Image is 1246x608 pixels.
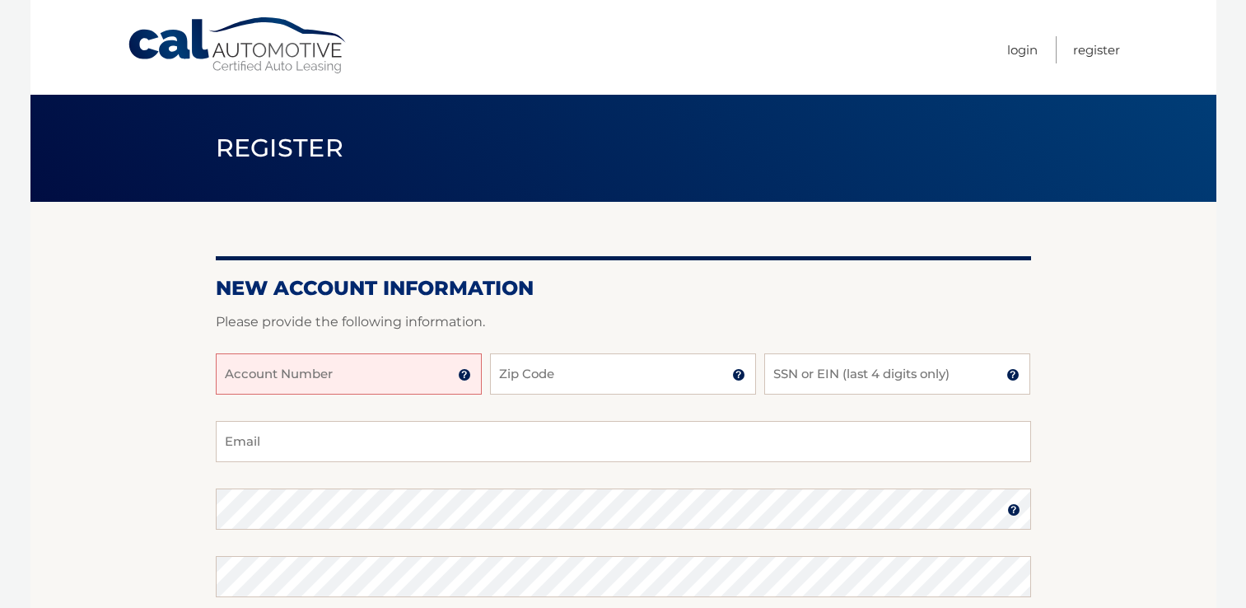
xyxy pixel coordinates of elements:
[216,353,482,395] input: Account Number
[764,353,1030,395] input: SSN or EIN (last 4 digits only)
[490,353,756,395] input: Zip Code
[458,368,471,381] img: tooltip.svg
[1007,503,1020,517] img: tooltip.svg
[1006,368,1020,381] img: tooltip.svg
[1007,36,1038,63] a: Login
[216,276,1031,301] h2: New Account Information
[732,368,745,381] img: tooltip.svg
[127,16,349,75] a: Cal Automotive
[216,133,344,163] span: Register
[216,311,1031,334] p: Please provide the following information.
[216,421,1031,462] input: Email
[1073,36,1120,63] a: Register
